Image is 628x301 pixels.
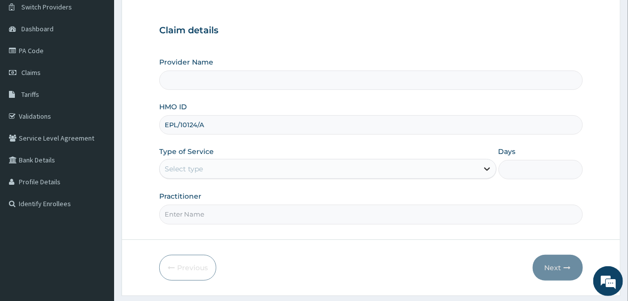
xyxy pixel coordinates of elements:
h3: Claim details [159,25,582,36]
button: Next [533,255,583,281]
label: Type of Service [159,147,214,156]
input: Enter Name [159,205,582,224]
label: HMO ID [159,102,187,112]
div: Chat with us now [52,56,167,69]
button: Previous [159,255,216,281]
span: Switch Providers [21,2,72,11]
span: Claims [21,68,41,77]
div: Select type [165,164,203,174]
img: d_794563401_company_1708531726252_794563401 [18,50,40,75]
label: Days [499,147,516,156]
label: Provider Name [159,57,213,67]
input: Enter HMO ID [159,115,582,135]
label: Practitioner [159,191,201,201]
textarea: Type your message and hit 'Enter' [5,198,189,232]
span: We're online! [58,88,137,189]
span: Dashboard [21,24,54,33]
span: Tariffs [21,90,39,99]
div: Minimize live chat window [163,5,187,29]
